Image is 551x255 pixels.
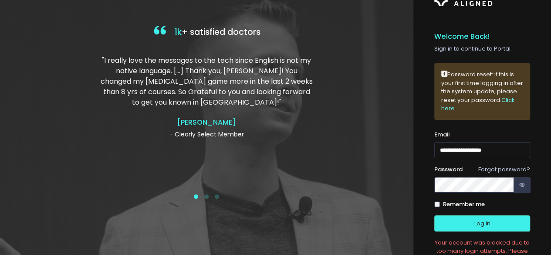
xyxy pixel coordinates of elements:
a: Forgot password? [478,165,530,173]
span: 1k [174,26,182,38]
h4: + satisfied doctors [101,24,313,41]
h5: Welcome Back! [434,32,530,41]
p: - Clearly Select Member [101,130,313,139]
label: Remember me [443,200,484,209]
label: Email [434,130,450,139]
h4: [PERSON_NAME] [101,118,313,126]
p: Sign in to continue to Portal. [434,44,530,53]
button: Log In [434,215,530,231]
div: Password reset: if this is your first time logging in after the system update, please reset your ... [434,63,530,120]
a: Click here [441,96,515,113]
label: Password [434,165,463,174]
p: "I really love the messages to the tech since English is not my native language. […] Thank you, [... [101,55,313,108]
